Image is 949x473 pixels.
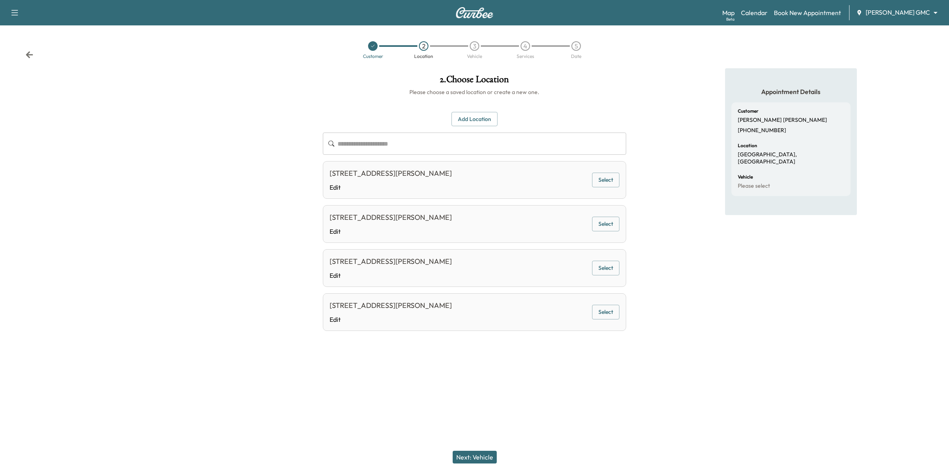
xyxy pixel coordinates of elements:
a: Calendar [741,8,768,17]
button: Next: Vehicle [453,451,497,463]
a: Edit [330,227,452,236]
div: [STREET_ADDRESS][PERSON_NAME] [330,256,452,267]
p: Please select [738,183,770,190]
div: [STREET_ADDRESS][PERSON_NAME] [330,168,452,179]
h5: Appointment Details [731,87,851,96]
p: [PERSON_NAME] [PERSON_NAME] [738,117,827,124]
button: Select [592,305,619,319]
button: Select [592,217,619,231]
div: Location [414,54,433,59]
a: Book New Appointment [774,8,841,17]
div: 4 [521,41,530,51]
h1: 2 . Choose Location [323,75,627,88]
img: Curbee Logo [455,7,494,18]
div: Beta [726,16,735,22]
div: 3 [470,41,479,51]
p: [GEOGRAPHIC_DATA], [GEOGRAPHIC_DATA] [738,151,844,165]
div: Back [25,51,33,59]
h6: Location [738,143,757,148]
div: [STREET_ADDRESS][PERSON_NAME] [330,300,452,311]
div: Customer [363,54,383,59]
div: Vehicle [467,54,482,59]
div: [STREET_ADDRESS][PERSON_NAME] [330,212,452,223]
h6: Vehicle [738,175,753,179]
span: [PERSON_NAME] GMC [866,8,930,17]
div: Services [517,54,534,59]
a: MapBeta [722,8,735,17]
a: Edit [330,271,452,280]
h6: Customer [738,109,758,113]
div: 5 [571,41,581,51]
h6: Please choose a saved location or create a new one. [323,88,627,96]
button: Select [592,173,619,187]
div: Date [571,54,581,59]
a: Edit [330,315,452,324]
p: [PHONE_NUMBER] [738,127,786,134]
button: Select [592,261,619,275]
a: Edit [330,183,452,192]
div: 2 [419,41,428,51]
button: Add Location [451,112,498,127]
